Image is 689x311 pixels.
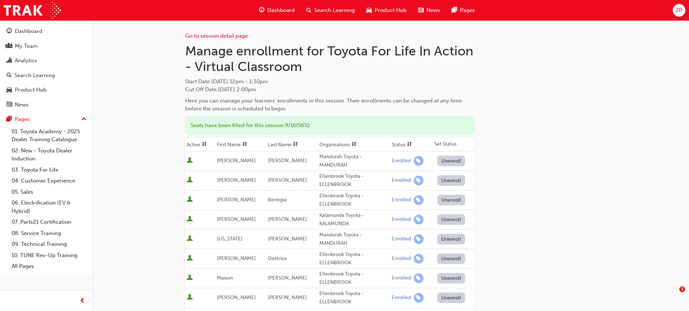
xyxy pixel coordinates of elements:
span: User is active [187,274,193,282]
div: Enrolled [392,197,411,203]
div: Ellenbrook Toyota - ELLENBROOK [319,270,389,286]
span: up-icon [81,115,86,124]
span: car-icon [366,6,372,15]
span: User is active [187,216,193,223]
th: Toggle SortBy [185,138,216,151]
span: pages-icon [7,116,12,123]
span: [PERSON_NAME] [217,157,256,164]
span: Search Learning [314,6,355,14]
span: car-icon [7,87,12,93]
a: 07. Parts21 Certification [9,217,89,228]
th: Toggle SortBy [390,138,433,151]
span: ZP [676,6,682,14]
div: Product Hub [15,86,47,94]
a: Product Hub [3,83,89,97]
button: Unenroll [437,253,465,264]
a: 08. Service Training [9,228,89,239]
span: User is active [187,294,193,301]
div: Ellenbrook Toyota - ELLENBROOK [319,251,389,267]
button: Pages [3,113,89,126]
a: News [3,98,89,112]
div: Kalamunda Toyota - KALAMUNDA [319,211,389,228]
th: Toggle SortBy [216,138,267,151]
iframe: Intercom live chat [664,286,682,304]
span: User is active [187,255,193,262]
a: news-iconNews [412,3,446,18]
div: Analytics [15,56,37,65]
button: Unenroll [437,214,465,225]
span: [PERSON_NAME] [217,255,256,261]
button: Unenroll [437,175,465,186]
a: Search Learning [3,69,89,82]
div: Enrolled [392,275,411,282]
button: Unenroll [437,156,465,166]
span: News [426,6,440,14]
span: news-icon [418,6,424,15]
div: Enrolled [392,216,411,223]
span: Destriza [268,255,286,261]
span: User is active [187,157,193,164]
div: Enrolled [392,236,411,243]
th: Set Status [433,138,475,151]
span: Maison [217,275,233,281]
a: 04. Customer Experience [9,175,89,186]
button: Unenroll [437,234,465,244]
span: [PERSON_NAME] [217,216,256,222]
span: [PERSON_NAME] [217,177,256,183]
button: DashboardMy TeamAnalyticsSearch LearningProduct HubNews [3,23,89,113]
div: News [15,101,29,109]
span: 1 [679,286,685,292]
a: All Pages [9,261,89,272]
div: Ellenbrook Toyota - ELLENBROOK [319,192,389,208]
span: guage-icon [259,6,264,15]
span: User is active [187,177,193,184]
span: Beringia [268,197,286,203]
h1: Manage enrollment for Toyota For Life In Action - Virtual Classroom [185,43,475,75]
span: learningRecordVerb_ENROLL-icon [414,156,424,166]
span: news-icon [7,102,12,108]
span: people-icon [7,43,12,50]
span: [US_STATE] [217,236,242,242]
span: learningRecordVerb_ENROLL-icon [414,215,424,224]
a: Dashboard [3,25,89,38]
a: 10. TUNE Rev-Up Training [9,250,89,261]
div: Ellenbrook Toyota - ELLENBROOK [319,172,389,189]
span: learningRecordVerb_ENROLL-icon [414,234,424,244]
span: Pages [460,6,475,14]
span: [PERSON_NAME] [268,294,307,301]
span: learningRecordVerb_ENROLL-icon [414,254,424,264]
a: 02. New - Toyota Dealer Induction [9,145,89,164]
span: prev-icon [80,297,85,306]
div: Pages [15,115,30,123]
a: Trak [4,2,61,18]
span: search-icon [7,72,12,79]
button: Unenroll [437,195,465,205]
a: My Team [3,39,89,53]
span: learningRecordVerb_ENROLL-icon [414,293,424,303]
a: Analytics [3,54,89,67]
a: 05. Sales [9,186,89,198]
div: Enrolled [392,255,411,262]
div: Mandurah Toyota - MANDURAH [319,153,389,169]
span: [PERSON_NAME] [268,177,307,183]
span: [PERSON_NAME] [217,294,256,301]
span: pages-icon [452,6,457,15]
span: [PERSON_NAME] [268,275,307,281]
a: 01. Toyota Academy - 2025 Dealer Training Catalogue [9,126,89,145]
button: Unenroll [437,273,465,283]
span: [PERSON_NAME] [268,236,307,242]
span: sorting-icon [293,142,298,148]
span: Start Date : [185,77,475,86]
th: Toggle SortBy [318,138,390,151]
div: Here you can manage your learners' enrollments in this session. Their enrollments can be changed ... [185,97,475,113]
span: User is active [187,196,193,203]
span: Cut Off Date : [DATE] 2:00pm [185,86,256,93]
div: Search Learning [14,71,55,80]
a: Go to session detail page [185,33,248,39]
span: chart-icon [7,58,12,64]
a: 09. Technical Training [9,239,89,250]
button: Unenroll [437,293,465,303]
div: Enrolled [392,177,411,184]
th: Toggle SortBy [267,138,318,151]
a: 06. Electrification (EV & Hybrid) [9,197,89,217]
